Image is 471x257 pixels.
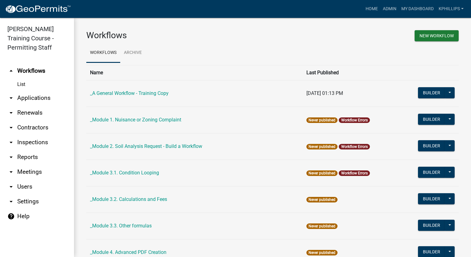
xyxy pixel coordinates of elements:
[380,3,399,15] a: Admin
[7,198,15,205] i: arrow_drop_down
[90,90,169,96] a: _A General Workflow - Training Copy
[363,3,380,15] a: Home
[303,65,398,80] th: Last Published
[341,145,368,149] a: Workflow Errors
[7,183,15,190] i: arrow_drop_down
[418,114,445,125] button: Builder
[86,65,303,80] th: Name
[341,118,368,122] a: Workflow Errors
[418,140,445,151] button: Builder
[418,220,445,231] button: Builder
[7,94,15,102] i: arrow_drop_down
[306,117,338,123] span: Never published
[90,249,166,255] a: _Module 4. Advanced PDF Creation
[86,43,120,63] a: Workflows
[90,223,152,229] a: _Module 3.3. Other formulas
[306,197,338,202] span: Never published
[7,153,15,161] i: arrow_drop_down
[90,170,159,176] a: _Module 3.1. Condition Looping
[418,193,445,204] button: Builder
[418,167,445,178] button: Builder
[306,170,338,176] span: Never published
[7,124,15,131] i: arrow_drop_down
[418,87,445,98] button: Builder
[306,250,338,255] span: Never published
[306,223,338,229] span: Never published
[399,3,436,15] a: My Dashboard
[306,144,338,149] span: Never published
[436,3,466,15] a: kphillips
[306,90,343,96] span: [DATE] 01:13 PM
[341,171,368,175] a: Workflow Errors
[7,168,15,176] i: arrow_drop_down
[7,213,15,220] i: help
[415,30,459,41] button: New Workflow
[90,196,167,202] a: _Module 3.2. Calculations and Fees
[86,30,268,41] h3: Workflows
[90,117,181,123] a: _Module 1. Nuisance or Zoning Complaint
[7,139,15,146] i: arrow_drop_down
[120,43,145,63] a: Archive
[90,143,202,149] a: _Module 2. Soil Analysis Request - Build a Workflow
[7,67,15,75] i: arrow_drop_up
[7,109,15,116] i: arrow_drop_down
